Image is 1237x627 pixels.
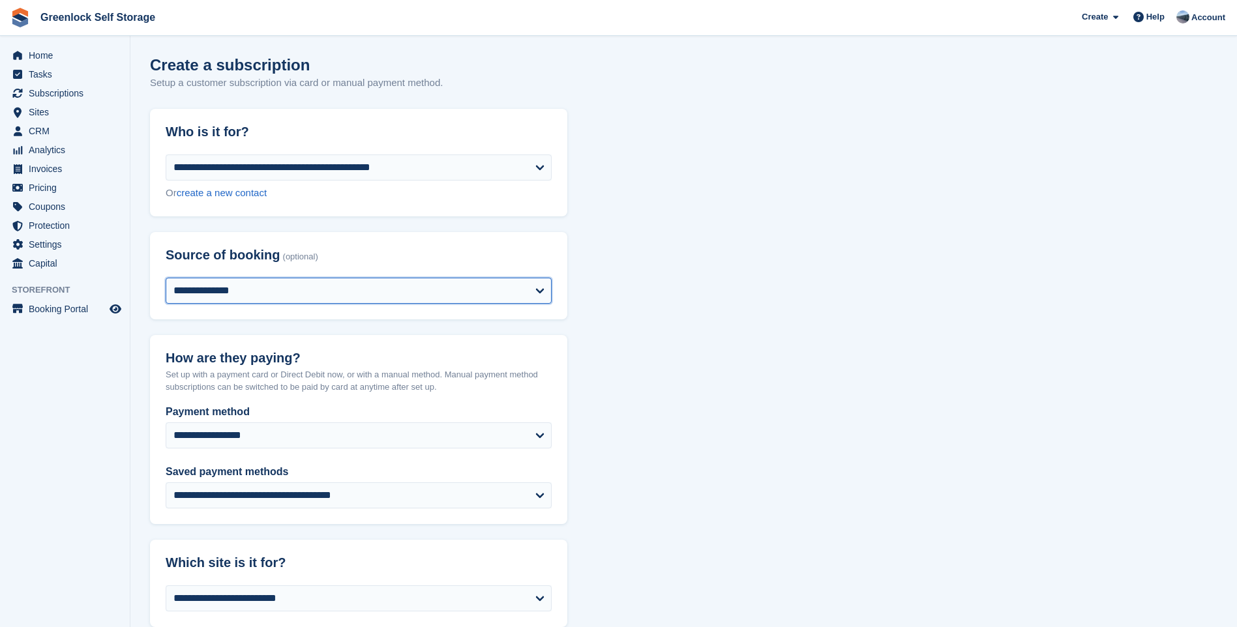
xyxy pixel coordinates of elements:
h1: Create a subscription [150,56,310,74]
a: menu [7,141,123,159]
label: Payment method [166,404,552,420]
a: menu [7,160,123,178]
div: Or [166,186,552,201]
a: Preview store [108,301,123,317]
label: Saved payment methods [166,464,552,480]
h2: How are they paying? [166,351,552,366]
a: menu [7,122,123,140]
h2: Who is it for? [166,124,552,139]
a: Greenlock Self Storage [35,7,160,28]
a: menu [7,300,123,318]
a: menu [7,254,123,272]
img: stora-icon-8386f47178a22dfd0bd8f6a31ec36ba5ce8667c1dd55bd0f319d3a0aa187defe.svg [10,8,30,27]
span: Tasks [29,65,107,83]
a: menu [7,216,123,235]
span: Protection [29,216,107,235]
span: Sites [29,103,107,121]
span: Analytics [29,141,107,159]
p: Set up with a payment card or Direct Debit now, or with a manual method. Manual payment method su... [166,368,552,394]
span: Account [1191,11,1225,24]
span: (optional) [283,252,318,262]
span: Help [1146,10,1165,23]
a: menu [7,235,123,254]
a: menu [7,197,123,216]
span: Capital [29,254,107,272]
a: menu [7,179,123,197]
span: Create [1082,10,1108,23]
span: Coupons [29,197,107,216]
a: menu [7,84,123,102]
span: Source of booking [166,248,280,263]
span: CRM [29,122,107,140]
p: Setup a customer subscription via card or manual payment method. [150,76,443,91]
a: menu [7,103,123,121]
span: Invoices [29,160,107,178]
span: Settings [29,235,107,254]
a: menu [7,46,123,65]
span: Subscriptions [29,84,107,102]
img: Jamie Hamilton [1176,10,1189,23]
a: menu [7,65,123,83]
h2: Which site is it for? [166,555,552,570]
a: create a new contact [177,187,267,198]
span: Storefront [12,284,130,297]
span: Booking Portal [29,300,107,318]
span: Home [29,46,107,65]
span: Pricing [29,179,107,197]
